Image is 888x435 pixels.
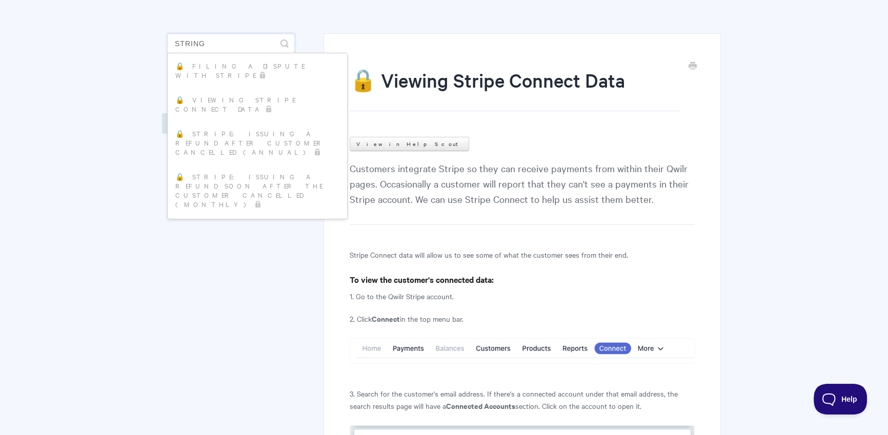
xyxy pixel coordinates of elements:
[350,387,695,412] p: 3. Search for the customer's email address. If there's a connected account under that email addre...
[350,160,695,225] p: Customers integrate Stripe so they can receive payments from within their Qwilr pages. Occasional...
[168,121,347,164] a: 🔒 Stripe: Issuing a refund after customer cancelled (annual)
[167,33,295,54] input: Search
[168,53,347,87] a: 🔒 Filing a Dispute with Stripe
[168,164,347,216] a: 🔒 Stripe: Issuing a refund soon after the customer cancelled (monthly)
[350,290,695,302] p: 1. Go to the Qwilr Stripe account.
[350,273,695,286] h4: To view the customer's connected data:
[162,113,299,134] a: Billing & Account Management
[350,137,469,151] a: View in Help Scout
[350,248,695,261] p: Stripe Connect data will allow us to see some of what the customer sees from their end.
[446,400,515,411] strong: Connected Accounts
[168,87,347,121] a: 🔒 Viewing Stripe Connect Data
[350,313,695,325] p: 2. Click in the top menu bar.
[350,67,679,111] h1: 🔒 Viewing Stripe Connect Data
[372,313,400,324] strong: Connect
[689,61,697,72] a: Print this Article
[814,384,867,415] iframe: Toggle Customer Support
